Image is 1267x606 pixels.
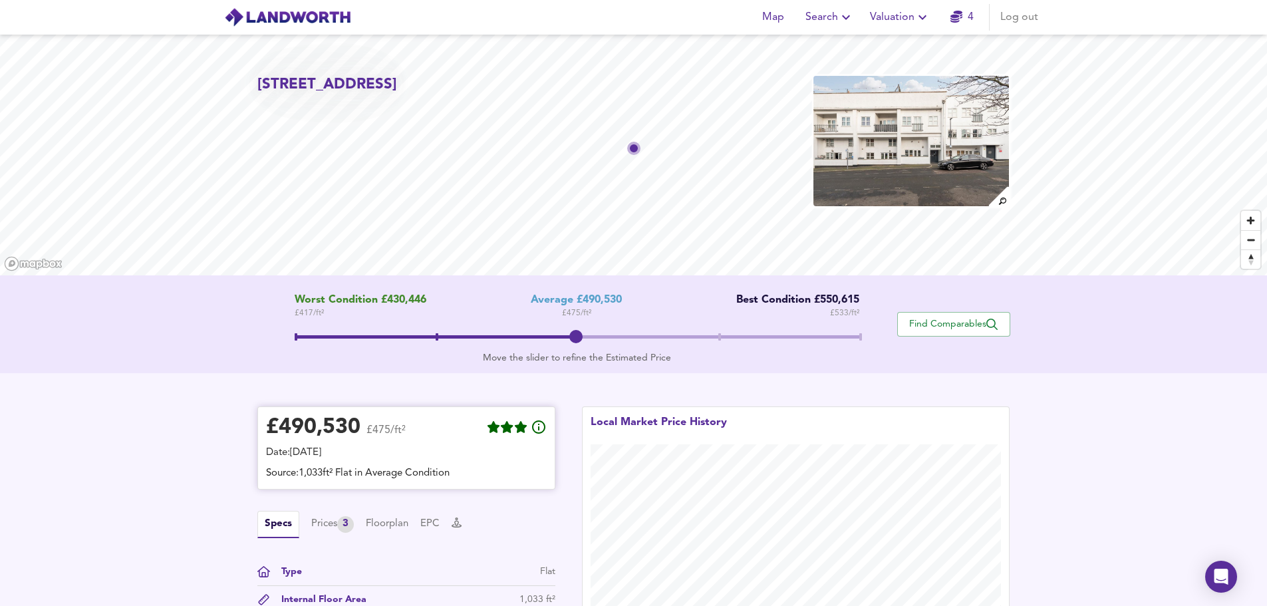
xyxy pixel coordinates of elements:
[1241,249,1260,269] button: Reset bearing to north
[1241,230,1260,249] button: Zoom out
[870,8,930,27] span: Valuation
[830,307,859,320] span: £ 533 / ft²
[591,415,727,444] div: Local Market Price History
[950,8,974,27] a: 4
[752,4,795,31] button: Map
[1241,250,1260,269] span: Reset bearing to north
[805,8,854,27] span: Search
[337,516,354,533] div: 3
[266,446,547,460] div: Date: [DATE]
[987,185,1010,208] img: search
[366,425,406,444] span: £475/ft²
[1205,561,1237,593] div: Open Intercom Messenger
[865,4,936,31] button: Valuation
[4,256,63,271] a: Mapbox homepage
[995,4,1044,31] button: Log out
[726,294,859,307] div: Best Condition £550,615
[295,307,426,320] span: £ 417 / ft²
[295,351,859,365] div: Move the slider to refine the Estimated Price
[257,75,397,95] h2: [STREET_ADDRESS]
[266,466,547,481] div: Source: 1,033ft² Flat in Average Condition
[1241,211,1260,230] button: Zoom in
[224,7,351,27] img: logo
[905,318,1003,331] span: Find Comparables
[311,516,354,533] div: Prices
[420,517,440,531] button: EPC
[562,307,591,320] span: £ 475 / ft²
[812,75,1010,208] img: property
[311,516,354,533] button: Prices3
[295,294,426,307] span: Worst Condition £430,446
[266,418,360,438] div: £ 490,530
[1000,8,1038,27] span: Log out
[800,4,859,31] button: Search
[1241,231,1260,249] span: Zoom out
[540,565,555,579] div: Flat
[531,294,622,307] div: Average £490,530
[257,511,299,538] button: Specs
[758,8,789,27] span: Map
[366,517,408,531] button: Floorplan
[897,312,1010,337] button: Find Comparables
[271,565,302,579] div: Type
[941,4,984,31] button: 4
